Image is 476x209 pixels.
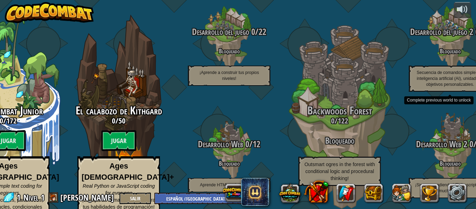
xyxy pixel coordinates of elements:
[243,138,249,150] span: 0
[5,2,94,23] img: CodeCombat - Learn how to code by playing a game
[192,26,249,38] span: Desarrollo del juego
[6,115,17,126] span: 172
[404,96,474,104] div: Complete previous world to unlock
[253,138,260,150] span: 12
[305,162,375,181] span: Outsmart ogres in the forest with conditional logic and procedural thinking!
[307,103,372,118] span: Backwoods Forest
[416,138,467,150] span: Desarrollo Web 2
[120,193,151,204] button: Salir
[198,138,243,150] span: Desarrollo Web
[284,117,395,125] h3: /
[101,130,136,151] btn: Jugar
[60,192,116,203] a: [PERSON_NAME]
[284,136,395,145] h3: Bloqueado
[259,26,266,38] span: 22
[199,70,259,81] span: ¡Aprende a construir tus propios niveles!
[83,183,155,196] span: Real Python or JavaScript coding for everyone
[454,2,471,18] button: Ajustar el volúmen
[23,192,38,203] span: Nivel
[76,103,162,118] span: El calabozo de Kithgard
[249,26,255,38] span: 0
[200,182,259,187] span: Aprende HTML,scripting y mas!
[174,140,284,149] h3: /
[17,192,23,203] span: 1
[174,27,284,37] h3: /
[63,117,174,125] h3: /
[41,192,45,203] span: 1
[112,115,115,126] span: 0
[331,115,335,126] span: 0
[174,48,284,54] h4: Bloqueado
[467,138,473,150] span: 0
[338,115,348,126] span: 122
[118,115,125,126] span: 50
[410,26,473,38] span: Desarrollo del juego 2
[82,162,174,181] strong: Ages [DEMOGRAPHIC_DATA]+
[174,160,284,167] h4: Bloqueado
